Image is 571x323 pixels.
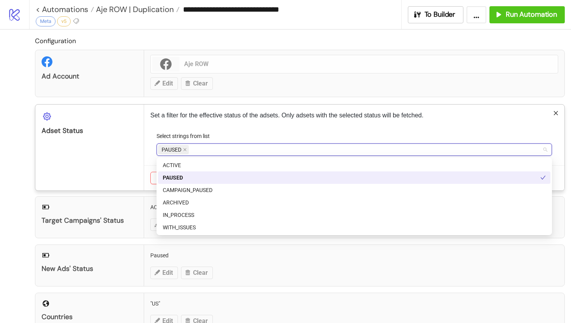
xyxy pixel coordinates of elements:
[36,16,56,26] div: Meta
[163,161,546,169] div: ACTIVE
[163,186,546,194] div: CAMPAIGN_PAUSED
[150,172,179,184] button: Cancel
[489,6,565,23] button: Run Automation
[540,175,546,180] span: check
[408,6,464,23] button: To Builder
[158,221,550,234] div: WITH_ISSUES
[158,159,550,171] div: ACTIVE
[162,145,181,154] span: PAUSED
[190,145,192,154] input: Select strings from list
[35,36,565,46] h2: Configuration
[158,209,550,221] div: IN_PROCESS
[94,5,179,13] a: Aje ROW | Duplication
[163,223,546,232] div: WITH_ISSUES
[158,196,550,209] div: ARCHIVED
[425,10,456,19] span: To Builder
[36,5,94,13] a: < Automations
[183,148,187,152] span: close
[553,110,559,116] span: close
[157,132,215,140] label: Select strings from list
[467,6,486,23] button: ...
[158,145,189,154] span: PAUSED
[506,10,557,19] span: Run Automation
[94,4,174,14] span: Aje ROW | Duplication
[163,198,546,207] div: ARCHIVED
[57,16,71,26] div: v5
[42,126,138,135] div: Adset Status
[163,173,540,182] div: PAUSED
[150,111,558,120] p: Set a filter for the effective status of the adsets. Only adsets with the selected status will be...
[163,211,546,219] div: IN_PROCESS
[158,184,550,196] div: CAMPAIGN_PAUSED
[158,171,550,184] div: PAUSED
